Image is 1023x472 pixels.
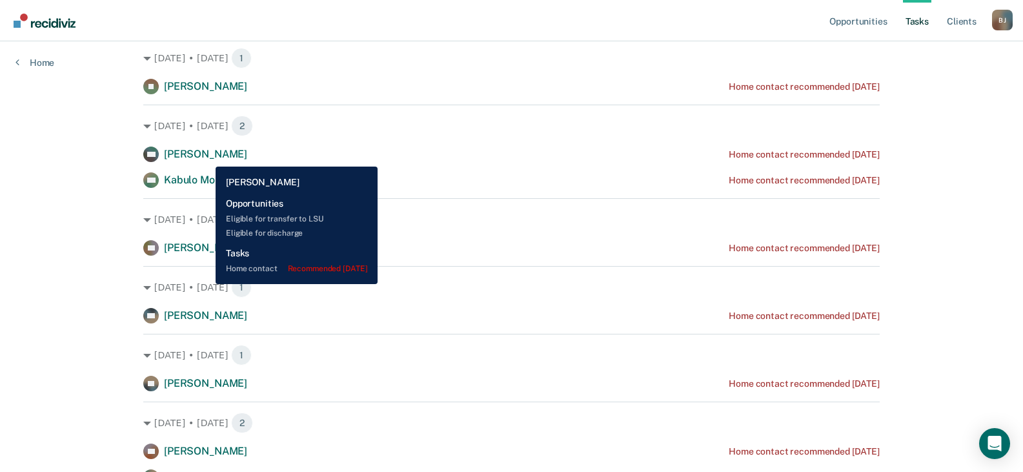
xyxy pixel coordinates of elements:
div: [DATE] • [DATE] 1 [143,345,880,365]
span: [PERSON_NAME] [164,309,247,322]
div: Open Intercom Messenger [979,428,1010,459]
div: [DATE] • [DATE] 1 [143,277,880,298]
div: Home contact recommended [DATE] [729,175,880,186]
div: Home contact recommended [DATE] [729,149,880,160]
div: B J [992,10,1013,30]
span: 1 [231,345,252,365]
div: [DATE] • [DATE] 1 [143,209,880,230]
span: [PERSON_NAME] [164,148,247,160]
div: Home contact recommended [DATE] [729,311,880,322]
img: Recidiviz [14,14,76,28]
span: [PERSON_NAME] [164,377,247,389]
span: 1 [231,48,252,68]
span: Kabulo Momeka [164,174,241,186]
div: Home contact recommended [DATE] [729,81,880,92]
div: Home contact recommended [DATE] [729,446,880,457]
span: [PERSON_NAME] [164,241,247,254]
span: 2 [231,116,253,136]
span: 1 [231,209,252,230]
span: [PERSON_NAME] [164,445,247,457]
div: [DATE] • [DATE] 1 [143,48,880,68]
span: 2 [231,413,253,433]
div: [DATE] • [DATE] 2 [143,413,880,433]
a: Home [15,57,54,68]
div: [DATE] • [DATE] 2 [143,116,880,136]
div: Home contact recommended [DATE] [729,378,880,389]
button: Profile dropdown button [992,10,1013,30]
span: 1 [231,277,252,298]
div: Home contact recommended [DATE] [729,243,880,254]
span: [PERSON_NAME] [164,80,247,92]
